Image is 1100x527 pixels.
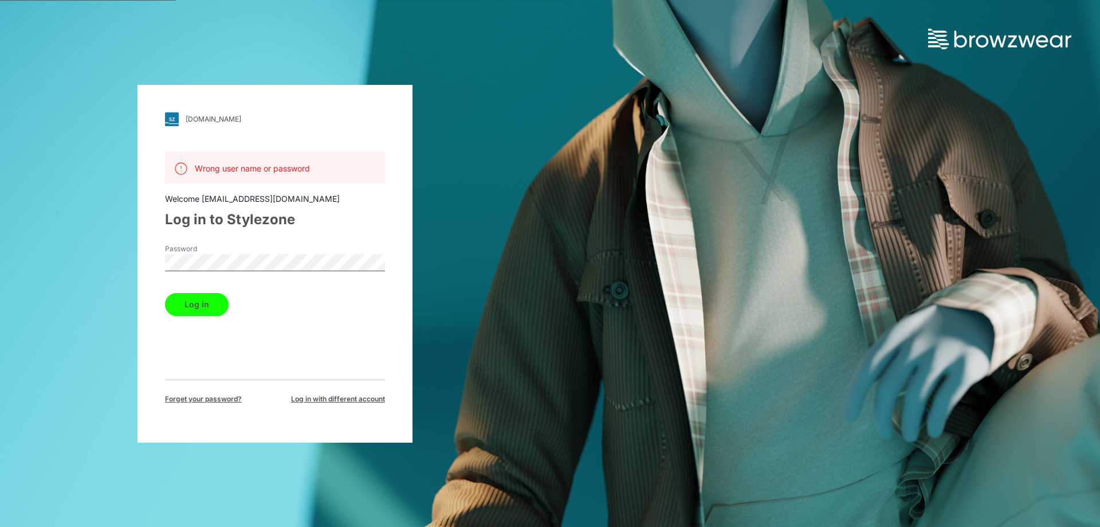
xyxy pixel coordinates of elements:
img: browzwear-logo.73288ffb.svg [928,29,1071,49]
a: [DOMAIN_NAME] [165,112,385,126]
label: Password [165,244,245,254]
img: svg+xml;base64,PHN2ZyB3aWR0aD0iMjQiIGhlaWdodD0iMjQiIHZpZXdCb3g9IjAgMCAyNCAyNCIgZmlsbD0ibm9uZSIgeG... [174,162,188,175]
span: Log in with different account [291,394,385,404]
button: Log in [165,293,229,316]
div: Log in to Stylezone [165,209,385,230]
p: Wrong user name or password [195,162,310,174]
span: Forget your password? [165,394,242,404]
img: svg+xml;base64,PHN2ZyB3aWR0aD0iMjgiIGhlaWdodD0iMjgiIHZpZXdCb3g9IjAgMCAyOCAyOCIgZmlsbD0ibm9uZSIgeG... [165,112,179,126]
div: Welcome [EMAIL_ADDRESS][DOMAIN_NAME] [165,193,385,205]
div: [DOMAIN_NAME] [186,115,241,123]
